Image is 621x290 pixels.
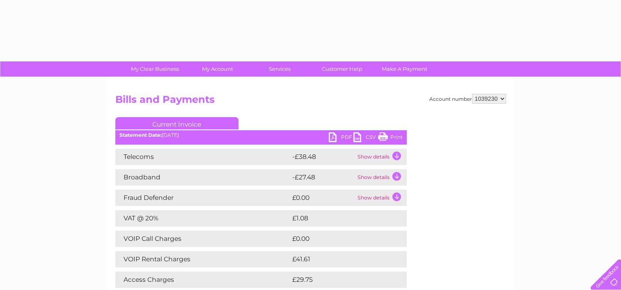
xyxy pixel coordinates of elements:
td: VOIP Call Charges [115,231,290,247]
td: -£27.48 [290,169,355,186]
td: -£38.48 [290,149,355,165]
div: [DATE] [115,132,407,138]
td: £41.61 [290,251,389,267]
a: CSV [353,132,378,144]
td: £0.00 [290,231,388,247]
a: Current Invoice [115,117,238,129]
td: Show details [355,169,407,186]
td: Broadband [115,169,290,186]
a: Services [246,61,314,77]
h2: Bills and Payments [115,94,506,109]
td: Show details [355,190,407,206]
td: VAT @ 20% [115,210,290,227]
td: Fraud Defender [115,190,290,206]
td: £29.75 [290,272,390,288]
td: Show details [355,149,407,165]
b: Statement Date: [119,132,162,138]
td: VOIP Rental Charges [115,251,290,267]
a: Print [378,132,403,144]
td: £0.00 [290,190,355,206]
a: My Account [183,61,251,77]
a: Make A Payment [371,61,438,77]
td: Access Charges [115,272,290,288]
a: Customer Help [308,61,376,77]
a: My Clear Business [121,61,189,77]
div: Account number [429,94,506,104]
a: PDF [329,132,353,144]
td: Telecoms [115,149,290,165]
td: £1.08 [290,210,387,227]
